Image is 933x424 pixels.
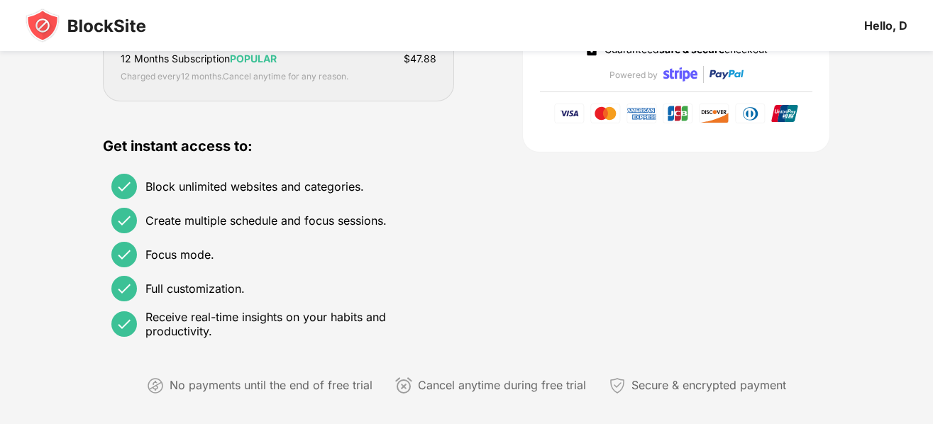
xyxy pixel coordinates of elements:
[631,375,786,396] div: Secure & encrypted payment
[626,104,657,123] img: american-express-card.svg
[145,213,387,228] div: Create multiple schedule and focus sessions.
[116,246,133,263] img: check.svg
[116,316,133,333] img: check.svg
[710,57,744,91] img: paypal-transparent.svg
[609,69,658,80] div: Powered by
[418,375,586,396] div: Cancel anytime during free trial
[103,135,454,157] div: Get instant access to:
[147,377,164,394] img: not-paying
[699,104,729,123] img: discover-card.svg
[170,375,372,396] div: No payments until the end of free trial
[145,310,446,338] div: Receive real-time insights on your habits and productivity.
[26,9,146,43] img: blocksite-icon-black.svg
[116,280,133,297] img: check.svg
[145,247,214,262] div: Focus mode.
[121,51,277,67] div: 12 Months Subscription
[663,57,697,91] img: stripe-transparent.svg
[116,178,133,195] img: check.svg
[404,51,436,67] div: $ 47.88
[145,179,364,194] div: Block unlimited websites and categories.
[864,18,907,33] div: Hello, D
[554,104,585,123] img: visa-card.svg
[771,105,798,122] img: union-pay-card.svg
[145,281,245,296] div: Full customization.
[116,212,133,229] img: check.svg
[735,104,766,123] img: diner-clabs-card.svg
[663,104,693,123] img: jcb-card.svg
[121,69,348,84] div: Charged every 12 months . Cancel anytime for any reason.
[230,52,277,65] span: POPULAR
[590,104,621,123] img: master-card.svg
[395,377,412,394] img: cancel-anytime
[609,377,626,394] img: secured-payment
